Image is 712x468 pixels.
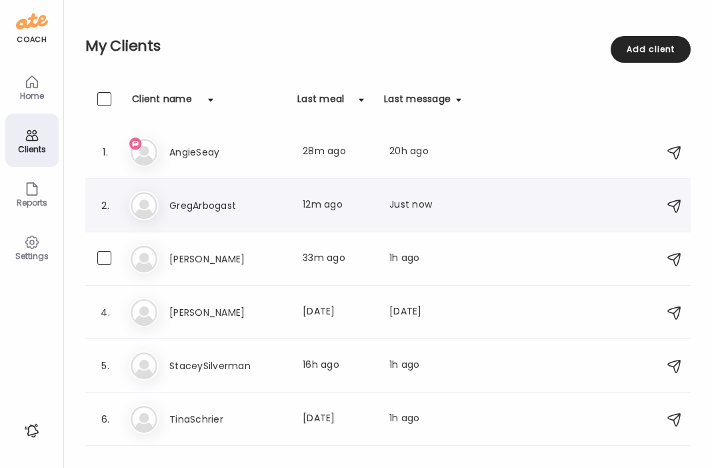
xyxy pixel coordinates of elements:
div: 33m ago [303,251,373,267]
div: 1h ago [389,358,461,374]
div: [DATE] [303,411,373,427]
div: 20h ago [389,144,461,160]
div: [DATE] [303,304,373,320]
div: 5. [97,358,113,374]
div: 28m ago [303,144,373,160]
h3: StaceySilverman [169,358,287,374]
div: Add client [611,36,691,63]
div: 6. [97,411,113,427]
div: Home [8,91,56,100]
h2: My Clients [85,36,691,56]
div: 16h ago [303,358,373,374]
div: 1. [97,144,113,160]
div: Reports [8,198,56,207]
h3: [PERSON_NAME] [169,304,287,320]
div: Last message [384,92,451,113]
h3: [PERSON_NAME] [169,251,287,267]
div: Last meal [297,92,344,113]
div: 4. [97,304,113,320]
div: 1h ago [389,251,461,267]
h3: GregArbogast [169,198,287,214]
div: Settings [8,252,56,260]
div: Clients [8,145,56,154]
div: 12m ago [303,198,373,214]
img: ate [16,11,48,32]
div: [DATE] [389,304,461,320]
h3: AngieSeay [169,144,287,160]
div: 1h ago [389,411,461,427]
div: 2. [97,198,113,214]
div: Just now [389,198,461,214]
div: Client name [132,92,192,113]
h3: TinaSchrier [169,411,287,427]
div: coach [17,34,47,45]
